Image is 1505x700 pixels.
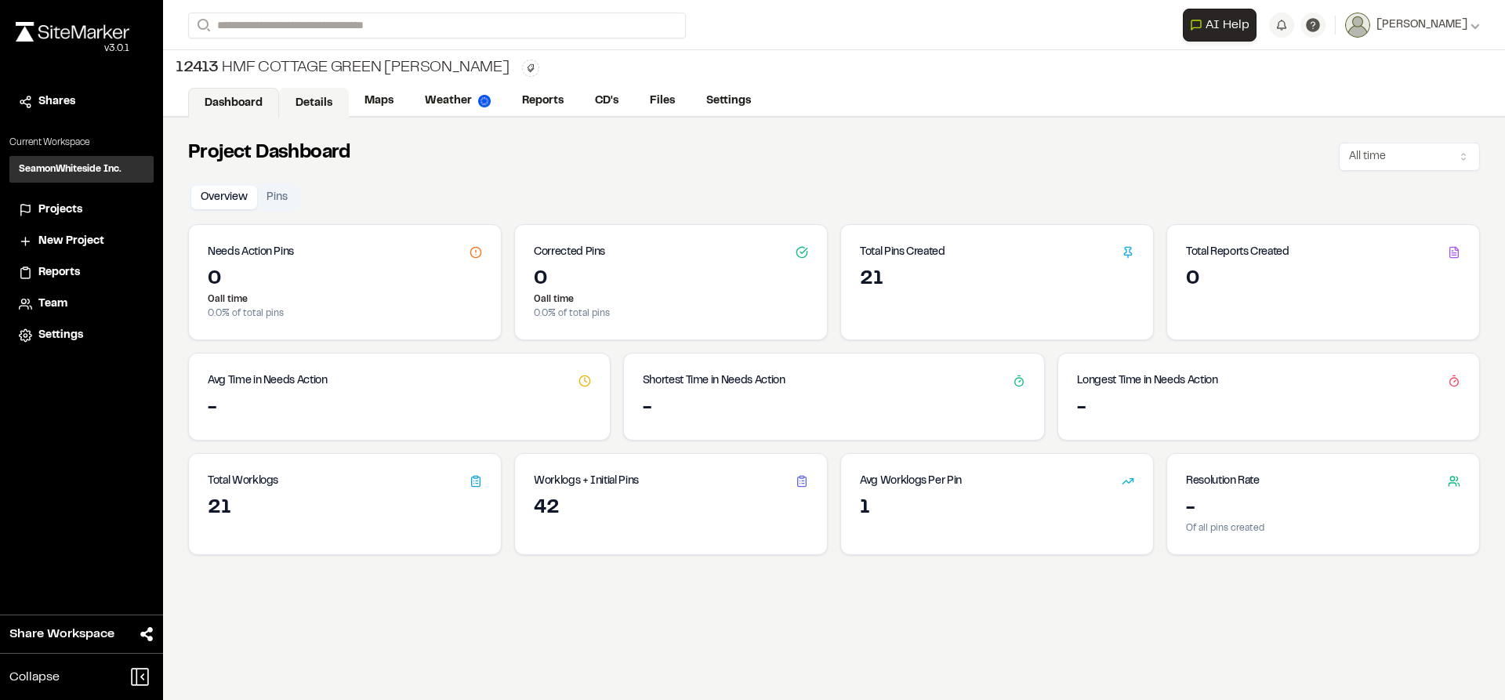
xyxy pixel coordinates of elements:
button: Pins [257,186,297,209]
span: 12413 [176,56,219,80]
a: Maps [349,86,409,116]
span: [PERSON_NAME] [1376,16,1467,34]
h3: Worklogs + Initial Pins [534,473,639,490]
h3: Resolution Rate [1186,473,1260,490]
a: Reports [506,86,579,116]
h3: Needs Action Pins [208,244,294,261]
a: Projects [19,201,144,219]
p: 0 all time [534,292,808,306]
h3: SeamonWhiteside Inc. [19,162,121,176]
div: 21 [208,496,482,521]
h3: Avg Time in Needs Action [208,372,328,390]
span: Team [38,296,67,313]
button: [PERSON_NAME] [1345,13,1480,38]
img: precipai.png [478,95,491,107]
div: - [643,396,1026,421]
a: CD's [579,86,634,116]
a: Dashboard [188,88,279,118]
div: 42 [534,496,808,521]
div: 0 [1186,267,1460,292]
button: Open AI Assistant [1183,9,1257,42]
h3: Total Pins Created [860,244,945,261]
h3: Avg Worklogs Per Pin [860,473,962,490]
a: Shares [19,93,144,111]
span: Share Workspace [9,625,114,644]
a: Team [19,296,144,313]
a: Files [634,86,691,116]
span: Collapse [9,668,60,687]
img: User [1345,13,1370,38]
div: 21 [860,267,1134,292]
div: 0 [534,267,808,292]
span: Settings [38,327,83,344]
a: Settings [19,327,144,344]
h3: Total Worklogs [208,473,278,490]
h3: Shortest Time in Needs Action [643,372,785,390]
div: - [208,396,591,421]
div: Oh geez...please don't... [16,42,129,56]
span: Shares [38,93,75,111]
span: Projects [38,201,82,219]
h3: Total Reports Created [1186,244,1289,261]
span: Reports [38,264,80,281]
a: Weather [409,86,506,116]
p: Of all pins created [1186,521,1460,535]
div: - [1077,396,1460,421]
h2: Project Dashboard [188,141,350,166]
div: 1 [860,496,1134,521]
p: 0.0 % of total pins [534,306,808,321]
a: Details [279,88,349,118]
button: Edit Tags [522,60,539,77]
p: 0 all time [208,292,482,306]
span: New Project [38,233,104,250]
div: Open AI Assistant [1183,9,1263,42]
span: AI Help [1206,16,1249,34]
div: - [1186,496,1460,521]
button: Overview [191,186,257,209]
div: HMF Cottage Green [PERSON_NAME] [176,56,510,80]
p: 0.0 % of total pins [208,306,482,321]
p: Current Workspace [9,136,154,150]
a: New Project [19,233,144,250]
a: Settings [691,86,767,116]
h3: Corrected Pins [534,244,605,261]
img: rebrand.png [16,22,129,42]
a: Reports [19,264,144,281]
div: 0 [208,267,482,292]
button: Search [188,13,216,38]
h3: Longest Time in Needs Action [1077,372,1217,390]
